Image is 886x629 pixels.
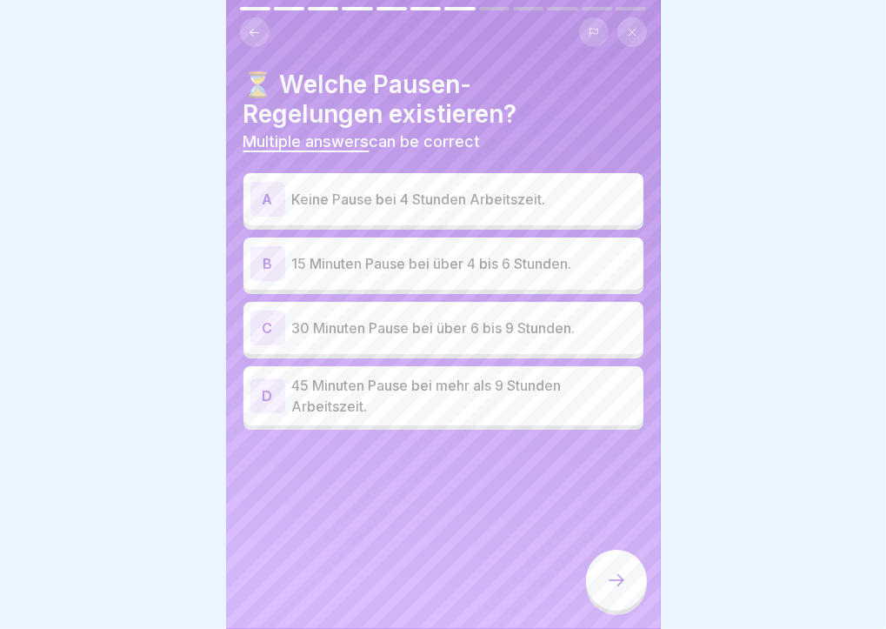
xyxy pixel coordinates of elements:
div: A [250,182,285,217]
p: 15 Minuten Pause bei über 4 bis 6 Stunden. [292,253,636,274]
p: 45 Minuten Pause bei mehr als 9 Stunden Arbeitszeit. [292,375,636,417]
div: D [250,378,285,413]
h4: ⏳ Welche Pausen-Regelungen existieren? [243,70,643,129]
p: 30 Minuten Pause bei über 6 bis 9 Stunden. [292,318,636,338]
div: C [250,311,285,345]
p: Keine Pause bei 4 Stunden Arbeitszeit. [292,189,636,210]
p: can be correct [243,132,643,151]
span: Multiple answers [243,132,370,151]
div: B [250,246,285,281]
